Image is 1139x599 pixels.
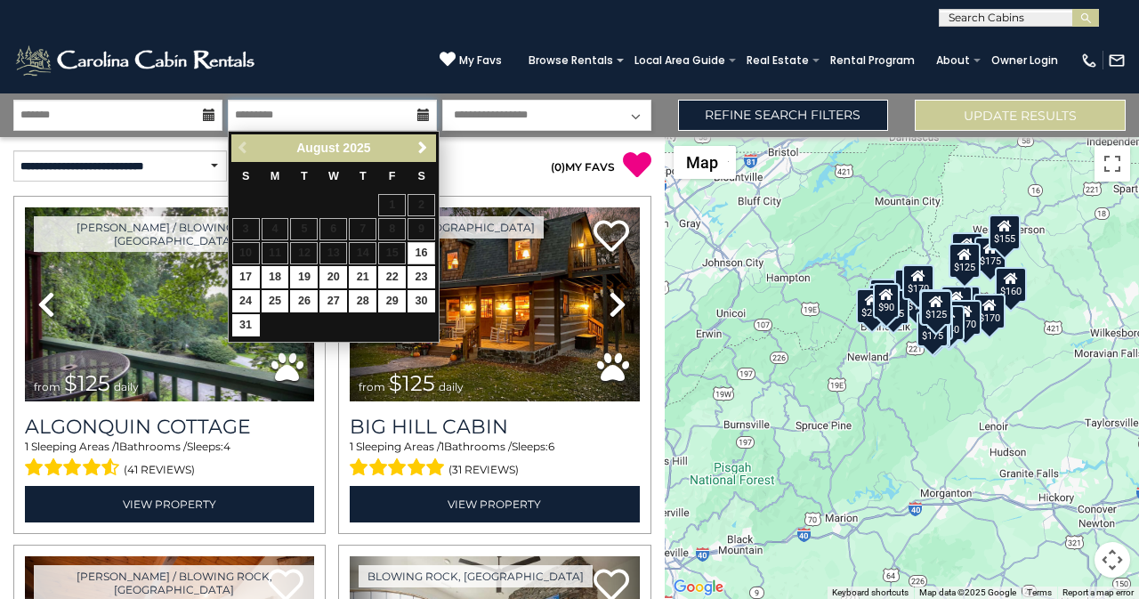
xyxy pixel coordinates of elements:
[857,287,889,323] div: $215
[1095,146,1130,182] button: Toggle fullscreen view
[416,141,430,155] span: Next
[124,458,195,482] span: (41 reviews)
[1080,52,1098,69] img: phone-regular-white.png
[319,290,347,312] a: 27
[448,458,519,482] span: (31 reviews)
[408,266,435,288] a: 23
[408,290,435,312] a: 30
[1027,587,1052,597] a: Terms
[554,160,561,174] span: 0
[408,242,435,264] a: 16
[995,267,1027,303] div: $160
[594,218,629,256] a: Add to favorites
[13,43,260,78] img: White-1-2.png
[271,170,280,182] span: Monday
[301,170,308,182] span: Tuesday
[439,380,464,393] span: daily
[232,290,260,312] a: 24
[34,380,61,393] span: from
[440,440,444,453] span: 1
[350,415,639,439] a: Big Hill Cabin
[359,380,385,393] span: from
[296,141,339,155] span: August
[350,486,639,522] a: View Property
[903,264,935,300] div: $170
[920,290,952,326] div: $125
[440,51,502,69] a: My Favs
[951,232,983,268] div: $170
[869,278,896,313] div: $85
[821,48,924,73] a: Rental Program
[949,243,981,279] div: $125
[349,266,376,288] a: 21
[343,141,370,155] span: 2025
[25,439,314,482] div: Sleeping Areas / Bathrooms / Sleeps:
[378,266,406,288] a: 22
[64,370,110,396] span: $125
[34,216,314,252] a: [PERSON_NAME] / Blowing Rock, [GEOGRAPHIC_DATA]
[950,300,982,336] div: $170
[1062,587,1134,597] a: Report a map error
[548,440,554,453] span: 6
[350,440,353,453] span: 1
[626,48,734,73] a: Local Area Guide
[262,266,289,288] a: 18
[25,486,314,522] a: View Property
[917,311,949,346] div: $175
[459,53,502,69] span: My Favs
[678,100,889,131] a: Refine Search Filters
[738,48,818,73] a: Real Estate
[378,290,406,312] a: 29
[319,266,347,288] a: 20
[290,290,318,312] a: 26
[223,440,230,453] span: 4
[669,576,728,599] a: Open this area in Google Maps (opens a new window)
[982,48,1067,73] a: Owner Login
[232,266,260,288] a: 17
[989,215,1021,250] div: $155
[674,146,736,179] button: Change map style
[359,565,593,587] a: Blowing Rock, [GEOGRAPHIC_DATA]
[686,153,718,172] span: Map
[116,440,119,453] span: 1
[878,289,910,325] div: $125
[520,48,622,73] a: Browse Rentals
[389,170,396,182] span: Friday
[1108,52,1126,69] img: mail-regular-white.png
[832,587,909,599] button: Keyboard shortcuts
[262,290,289,312] a: 25
[974,237,1006,272] div: $175
[25,440,28,453] span: 1
[874,282,901,318] div: $90
[25,415,314,439] a: Algonquin Cottage
[941,286,973,321] div: $170
[919,289,951,325] div: $140
[25,207,314,401] img: thumbnail_163264183.jpeg
[232,314,260,336] a: 31
[359,170,367,182] span: Thursday
[359,216,544,239] a: Boone, [GEOGRAPHIC_DATA]
[349,290,376,312] a: 28
[551,160,565,174] span: ( )
[974,293,1006,328] div: $170
[290,266,318,288] a: 19
[927,48,979,73] a: About
[918,312,950,347] div: $155
[919,587,1016,597] span: Map data ©2025 Google
[915,100,1126,131] button: Update Results
[1095,542,1130,578] button: Map camera controls
[328,170,339,182] span: Wednesday
[417,170,424,182] span: Saturday
[114,380,139,393] span: daily
[669,576,728,599] img: Google
[389,370,435,396] span: $125
[242,170,249,182] span: Sunday
[350,439,639,482] div: Sleeping Areas / Bathrooms / Sleeps:
[551,160,615,174] a: (0)MY FAVS
[350,207,639,401] img: thumbnail_163280488.jpeg
[412,137,434,159] a: Next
